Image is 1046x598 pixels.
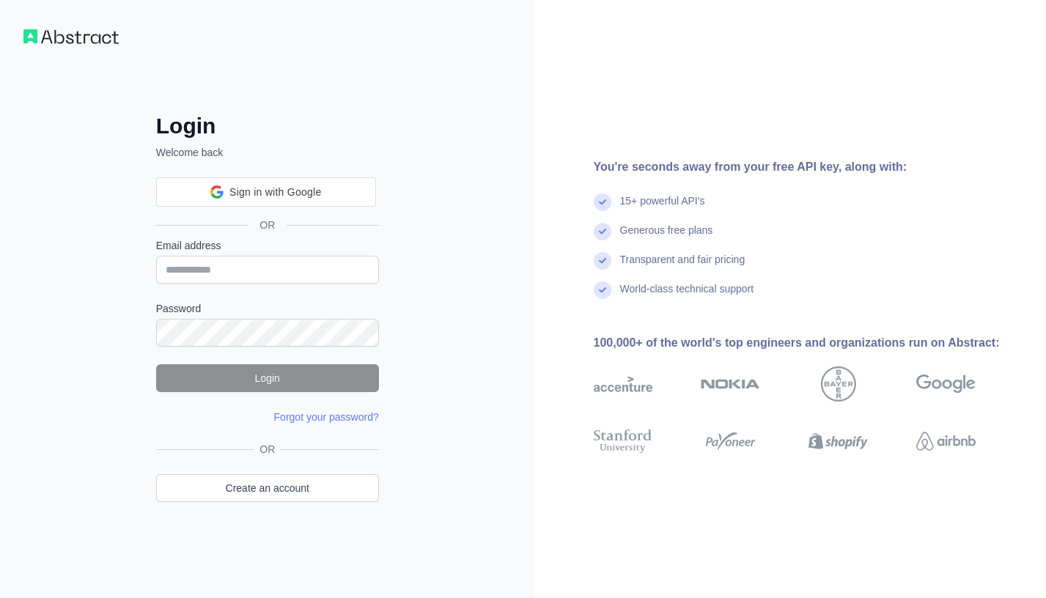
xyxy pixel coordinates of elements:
[821,366,856,402] img: bayer
[156,145,379,160] p: Welcome back
[916,366,976,402] img: google
[594,281,611,299] img: check mark
[248,218,287,232] span: OR
[156,474,379,502] a: Create an account
[701,427,760,456] img: payoneer
[594,223,611,240] img: check mark
[274,411,379,423] a: Forgot your password?
[594,158,1023,176] div: You're seconds away from your free API key, along with:
[156,364,379,392] button: Login
[594,366,653,402] img: accenture
[620,281,754,311] div: World-class technical support
[620,223,713,252] div: Generous free plans
[156,177,376,207] div: Sign in with Google
[916,427,976,456] img: airbnb
[620,252,745,281] div: Transparent and fair pricing
[156,238,379,253] label: Email address
[254,442,281,457] span: OR
[23,29,119,44] img: Workflow
[156,113,379,139] h2: Login
[156,301,379,316] label: Password
[809,427,868,456] img: shopify
[229,185,321,200] span: Sign in with Google
[701,366,760,402] img: nokia
[620,193,705,223] div: 15+ powerful API's
[594,193,611,211] img: check mark
[594,427,653,456] img: stanford university
[594,334,1023,352] div: 100,000+ of the world's top engineers and organizations run on Abstract:
[594,252,611,270] img: check mark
